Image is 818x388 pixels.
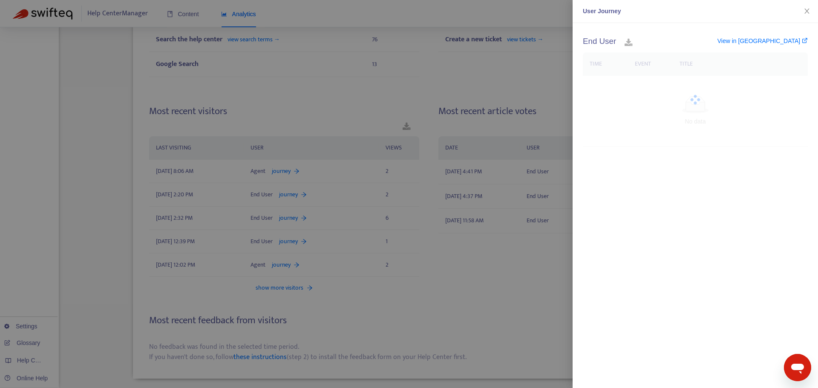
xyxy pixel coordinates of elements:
[784,354,811,381] iframe: Button to launch messaging window
[583,7,808,16] div: User Journey
[717,37,808,44] a: View in [GEOGRAPHIC_DATA]
[583,37,616,46] h5: End User
[804,8,810,14] span: close
[801,7,813,15] button: Close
